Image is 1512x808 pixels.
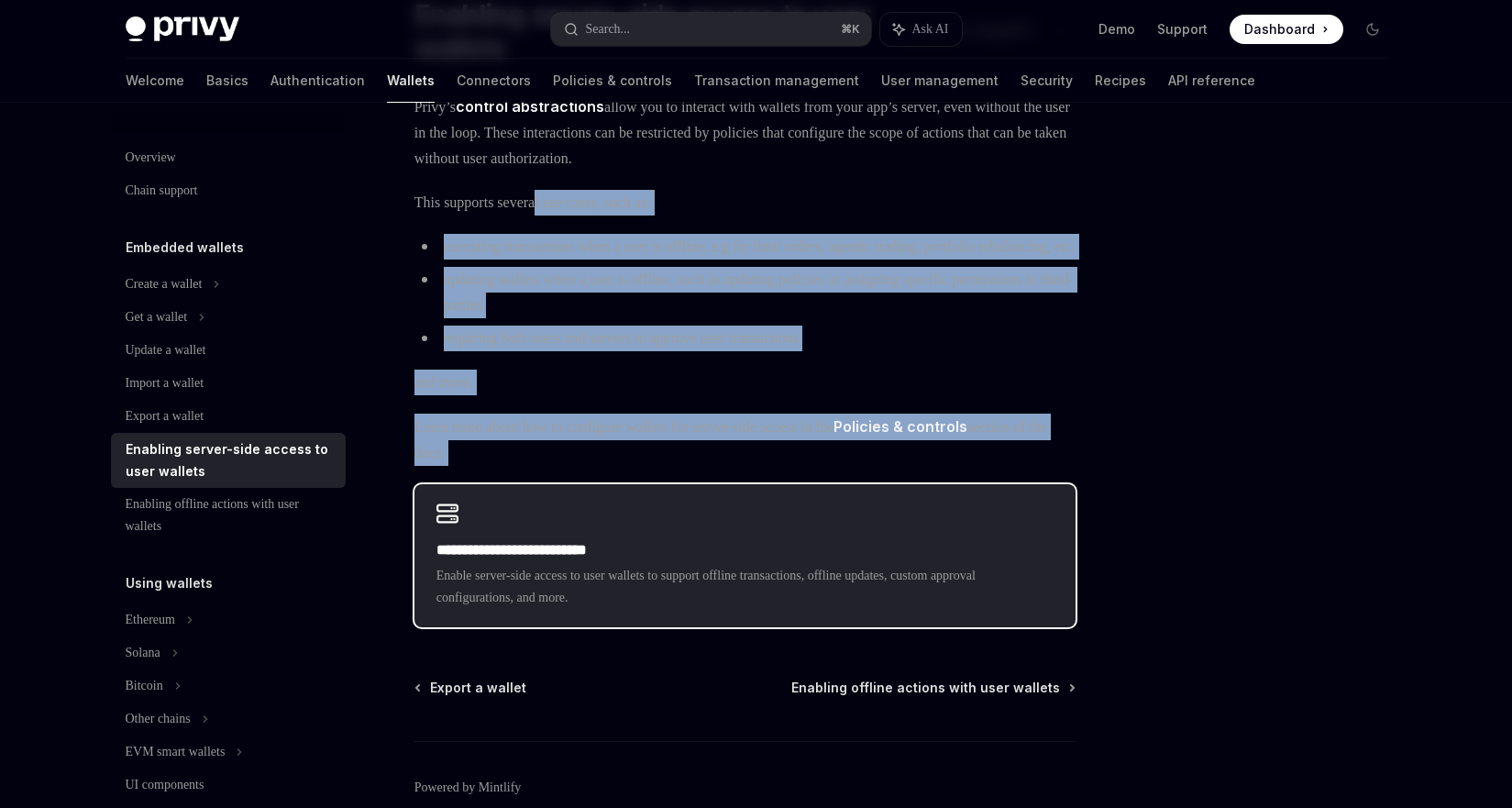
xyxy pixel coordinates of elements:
[586,18,631,40] div: Search...
[126,17,239,42] img: dark logo
[1244,20,1315,39] span: Dashboard
[833,417,967,436] strong: Policies & controls
[126,237,244,259] h5: Embedded wallets
[270,59,365,103] a: Authentication
[414,190,1076,216] span: This supports several use cases, such as:
[126,572,213,594] h5: Using wallets
[126,180,198,202] div: Chain support
[414,414,1076,466] span: Learn more about how to configure wallets for server-side access in the section of the docs.
[414,326,1076,351] li: requiring both users and servers to approve user transactions
[126,774,204,796] div: UI components
[911,20,948,39] span: Ask AI
[126,438,335,482] div: Enabling server-side access to user wallets
[111,174,346,207] a: Chain support
[111,334,346,367] a: Update a wallet
[414,779,522,797] a: Powered by Mintlify
[126,708,191,730] div: Other chains
[126,372,204,394] div: Import a wallet
[111,367,346,400] a: Import a wallet
[126,609,175,631] div: Ethereum
[387,59,435,103] a: Wallets
[126,405,204,427] div: Export a wallet
[206,59,248,103] a: Basics
[416,679,526,697] a: Export a wallet
[457,59,531,103] a: Connectors
[551,13,872,46] button: Search...⌘K
[1095,59,1146,103] a: Recipes
[126,306,188,328] div: Get a wallet
[111,433,346,488] a: Enabling server-side access to user wallets
[126,147,176,169] div: Overview
[126,339,206,361] div: Update a wallet
[1021,59,1073,103] a: Security
[414,94,1076,172] span: Privy’s allow you to interact with wallets from your app’s server, even without the user in the l...
[126,273,203,295] div: Create a wallet
[1098,20,1135,39] a: Demo
[414,370,1076,395] span: and more.
[126,642,160,664] div: Solana
[126,493,335,537] div: Enabling offline actions with user wallets
[111,141,346,174] a: Overview
[1358,15,1387,44] button: Toggle dark mode
[126,741,226,763] div: EVM smart wallets
[456,97,604,116] a: control abstractions
[841,22,860,37] span: ⌘ K
[880,13,961,46] button: Ask AI
[694,59,859,103] a: Transaction management
[126,59,184,103] a: Welcome
[126,675,163,697] div: Bitcoin
[1157,20,1208,39] a: Support
[111,400,346,433] a: Export a wallet
[111,769,346,802] a: UI components
[881,59,999,103] a: User management
[1230,15,1343,44] a: Dashboard
[436,565,1054,609] span: Enable server-side access to user wallets to support offline transactions, offline updates, custo...
[791,679,1074,697] a: Enabling offline actions with user wallets
[1168,59,1255,103] a: API reference
[414,267,1076,318] li: updating wallets when a user is offline, such as updating policies or assigning specific permissi...
[414,234,1076,260] li: executing transactions when a user is offline, e.g for limit orders, agentic trading, portfolio r...
[111,488,346,543] a: Enabling offline actions with user wallets
[553,59,672,103] a: Policies & controls
[791,679,1060,697] span: Enabling offline actions with user wallets
[430,679,526,697] span: Export a wallet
